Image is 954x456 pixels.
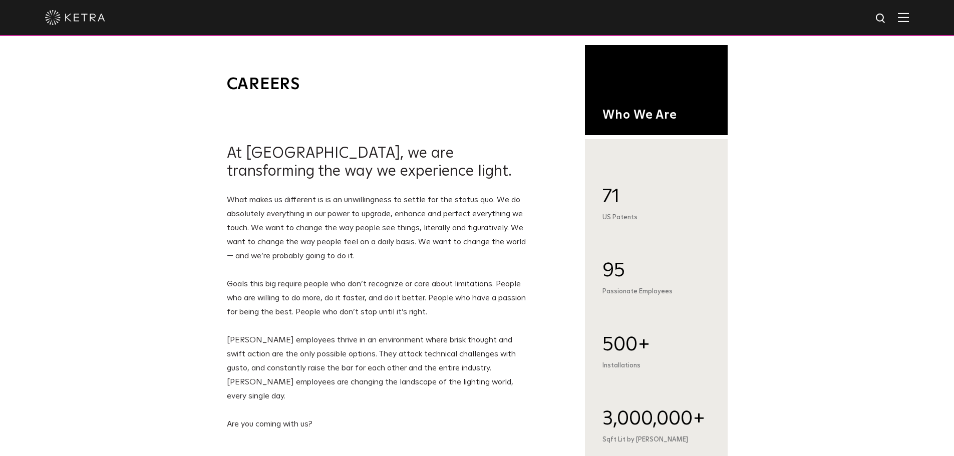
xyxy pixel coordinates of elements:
[227,333,532,403] p: [PERSON_NAME] employees thrive in an environment where brisk thought and swift action are the onl...
[602,436,710,444] div: Sqft Lit by [PERSON_NAME]
[227,75,532,95] h1: Careers
[602,332,710,356] div: 500+
[602,258,710,282] div: 95
[227,417,532,431] p: Are you coming with us?
[602,184,710,208] div: 71
[602,214,710,222] div: US Patents
[45,10,105,25] img: ketra-logo-2019-white
[602,406,710,430] div: 3,000,000+
[227,141,532,180] h2: At [GEOGRAPHIC_DATA], we are transforming the way we experience light.
[875,13,887,25] img: search icon
[227,277,532,319] p: Goals this big require people who don’t recognize or care about limitations. People who are willi...
[602,108,710,123] h1: Who We Are
[602,288,710,296] div: Passionate Employees
[227,193,532,263] p: What makes us different is is an unwillingness to settle for the status quo. We do absolutely eve...
[602,362,710,370] div: Installations
[898,13,909,22] img: Hamburger%20Nav.svg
